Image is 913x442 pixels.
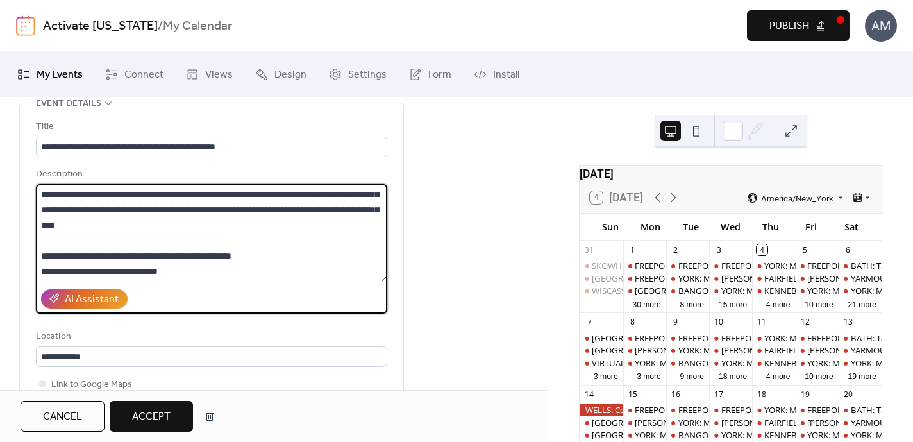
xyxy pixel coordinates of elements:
[839,332,882,344] div: BATH: Tabling at the Bath Farmers Market
[757,389,767,400] div: 18
[635,273,805,284] div: FREEPORT: Visibility [DATE] Fight for Workers
[627,317,638,328] div: 8
[580,285,623,296] div: WISCASSET: Community Stand Up - Being a Good Human Matters!
[399,57,461,92] a: Form
[709,417,752,429] div: WELLS: NO I.C.E in Wells
[752,344,795,356] div: FAIRFIELD: Stop The Coup
[721,344,896,356] div: [PERSON_NAME]: NO I.C.E in [PERSON_NAME]
[592,429,892,441] div: [GEOGRAPHIC_DATA]: Community Concert and Resource Fair, Rally 4 Recovery
[764,344,864,356] div: FAIRFIELD: Stop The Coup
[764,417,864,429] div: FAIRFIELD: Stop The Coup
[666,332,709,344] div: FREEPORT: VISIBILITY FREEPORT Stand for Democracy!
[623,344,666,356] div: WELLS: NO I.C.E in Wells
[623,357,666,369] div: YORK: Morning Resistance at Town Center
[428,67,451,83] span: Form
[670,317,681,328] div: 9
[796,260,839,271] div: FREEPORT: AM and PM Rush Hour Brigade. Click for times!
[623,417,666,429] div: WELLS: NO I.C.E in Wells
[842,389,853,400] div: 20
[584,317,595,328] div: 7
[709,273,752,284] div: WELLS: NO I.C.E in Wells
[592,285,845,296] div: WISCASSET: Community Stand Up - Being a Good Human Matters!
[51,377,132,393] span: Link to Google Maps
[709,404,752,416] div: FREEPORT: Visibility Brigade Standout
[132,409,171,425] span: Accept
[580,166,882,182] div: [DATE]
[678,429,809,441] div: BANGOR: Weekly peaceful protest
[709,344,752,356] div: WELLS: NO I.C.E in Wells
[110,401,193,432] button: Accept
[43,409,82,425] span: Cancel
[246,57,316,92] a: Design
[678,260,887,271] div: FREEPORT: VISIBILITY FREEPORT Stand for Democracy!
[623,260,666,271] div: FREEPORT: AM and PM Visibility Bridge Brigade. Click for times!
[839,344,882,356] div: YARMOUTH: Saturday Weekly Rally - Resist Hate - Support Democracy
[714,389,725,400] div: 17
[751,214,791,240] div: Thu
[764,273,864,284] div: FAIRFIELD: Stop The Coup
[796,429,839,441] div: YORK: Morning Resistance at Town Center
[796,357,839,369] div: YORK: Morning Resistance at Town Center
[319,57,396,92] a: Settings
[635,429,830,441] div: YORK: Morning Resistance at [GEOGRAPHIC_DATA]
[796,285,839,296] div: YORK: Morning Resistance at Town Center
[796,273,839,284] div: WELLS: NO I.C.E in Wells
[865,10,897,42] div: AM
[839,260,882,271] div: BATH: Tabling at the Bath Farmers Market
[592,332,814,344] div: [GEOGRAPHIC_DATA]: Support Palestine Weekly Standout
[674,298,709,310] button: 8 more
[589,370,623,382] button: 3 more
[124,67,163,83] span: Connect
[666,404,709,416] div: FREEPORT: VISIBILITY FREEPORT Stand for Democracy!
[635,344,810,356] div: [PERSON_NAME]: NO I.C.E in [PERSON_NAME]
[158,14,163,38] b: /
[839,357,882,369] div: YORK: Morning Resistance at Town Center
[623,332,666,344] div: FREEPORT: AM and PM Visibility Bridge Brigade. Click for times!
[590,214,630,240] div: Sun
[635,332,873,344] div: FREEPORT: AM and PM Visibility Bridge Brigade. Click for times!
[709,285,752,296] div: YORK: Morning Resistance at Town Center
[274,67,306,83] span: Design
[674,370,709,382] button: 9 more
[580,260,623,271] div: SKOWHEGAN: Central Maine Labor Council Day BBQ
[666,285,709,296] div: BANGOR: Weekly peaceful protest
[678,332,887,344] div: FREEPORT: VISIBILITY FREEPORT Stand for Democracy!
[764,285,858,296] div: KENNEBUNK: Stand Out
[493,67,519,83] span: Install
[747,10,850,41] button: Publish
[709,260,752,271] div: FREEPORT: Visibility Brigade Standout
[800,317,810,328] div: 12
[752,404,795,416] div: YORK: Morning Resistance at Town Center
[623,429,666,441] div: YORK: Morning Resistance at Town Center
[678,285,809,296] div: BANGOR: Weekly peaceful protest
[764,357,858,369] div: KENNEBUNK: Stand Out
[580,273,623,284] div: BELFAST: Support Palestine Weekly Standout
[796,332,839,344] div: FREEPORT: AM and PM Rush Hour Brigade. Click for times!
[96,57,173,92] a: Connect
[721,260,866,271] div: FREEPORT: Visibility Brigade Standout
[839,417,882,429] div: YARMOUTH: Saturday Weekly Rally - Resist Hate - Support Democracy
[205,67,233,83] span: Views
[678,357,809,369] div: BANGOR: Weekly peaceful protest
[635,357,830,369] div: YORK: Morning Resistance at [GEOGRAPHIC_DATA]
[580,332,623,344] div: BELFAST: Support Palestine Weekly Standout
[678,344,873,356] div: YORK: Morning Resistance at [GEOGRAPHIC_DATA]
[580,429,623,441] div: PORTLAND: Community Concert and Resource Fair, Rally 4 Recovery
[666,344,709,356] div: YORK: Morning Resistance at Town Center
[761,298,796,310] button: 4 more
[666,260,709,271] div: FREEPORT: VISIBILITY FREEPORT Stand for Democracy!
[21,401,105,432] button: Cancel
[37,67,83,83] span: My Events
[839,429,882,441] div: YORK: Morning Resistance at Town Center
[632,370,666,382] button: 3 more
[666,357,709,369] div: BANGOR: Weekly peaceful protest
[796,344,839,356] div: WELLS: NO I.C.E in Wells
[839,285,882,296] div: YORK: Morning Resistance at Town Center
[592,357,862,369] div: VIRTUAL: The Resistance Lab Organizing Training with [PERSON_NAME]
[714,317,725,328] div: 10
[580,417,623,429] div: BELFAST: Support Palestine Weekly Standout
[839,404,882,416] div: BATH: Tabling at the Bath Farmers Market
[796,417,839,429] div: WELLS: NO I.C.E in Wells
[757,244,767,255] div: 4
[666,417,709,429] div: YORK: Morning Resistance at Town Center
